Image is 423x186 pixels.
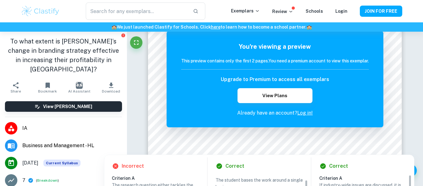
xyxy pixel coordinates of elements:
span: AI Assistant [68,89,90,93]
h6: We just launched Clastify for Schools. Click to learn how to become a school partner. [1,24,422,30]
div: This exemplar is based on the current syllabus. Feel free to refer to it for inspiration/ideas wh... [43,160,81,166]
p: Exemplars [231,7,260,14]
span: 🏫 [111,25,117,29]
button: View Plans [238,88,312,103]
h6: Criterion A [319,175,412,182]
span: IA [22,125,122,132]
h5: You're viewing a preview [181,42,369,51]
p: Review [272,8,293,15]
a: Schools [306,9,323,14]
a: here [211,25,220,29]
h6: Upgrade to Premium to access all exemplars [221,76,329,83]
span: Current Syllabus [43,160,81,166]
button: Breakdown [37,178,58,183]
a: Login [335,9,347,14]
button: Report issue [121,33,126,38]
h6: View [PERSON_NAME] [43,103,92,110]
h6: Criterion A [112,175,204,182]
h6: Correct [329,162,348,170]
h6: Incorrect [122,162,144,170]
a: Log in! [297,110,313,116]
span: Business and Management - HL [22,142,122,149]
img: Clastify logo [21,5,60,17]
button: AI Assistant [63,79,95,96]
span: [DATE] [22,159,38,167]
h1: To what extent is [PERSON_NAME]’s change in branding strategy effective in increasing their profi... [5,37,122,74]
span: Bookmark [38,89,57,93]
button: Bookmark [32,79,63,96]
h6: Correct [225,162,244,170]
span: 🏫 [307,25,312,29]
input: Search for any exemplars... [86,2,188,20]
span: Download [102,89,120,93]
p: 7 [22,177,25,184]
button: View [PERSON_NAME] [5,101,122,112]
h6: This preview contains only the first 2 pages. You need a premium account to view this exemplar. [181,57,369,64]
span: ( ) [36,178,59,184]
button: JOIN FOR FREE [360,6,402,17]
button: Fullscreen [130,36,142,49]
p: Already have an account? [181,109,369,117]
img: AI Assistant [76,82,83,89]
button: Download [95,79,127,96]
span: Share [11,89,21,93]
